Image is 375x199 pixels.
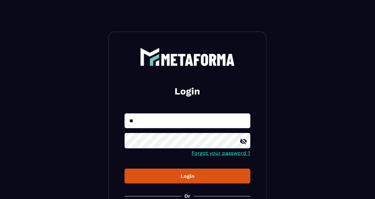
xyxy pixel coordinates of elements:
[125,48,250,66] a: logo
[132,85,243,98] h2: Login
[140,48,235,66] img: logo
[125,169,250,184] button: Login
[192,150,250,156] a: Forgot your password ?
[185,193,191,199] p: Or
[130,173,245,179] div: Login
